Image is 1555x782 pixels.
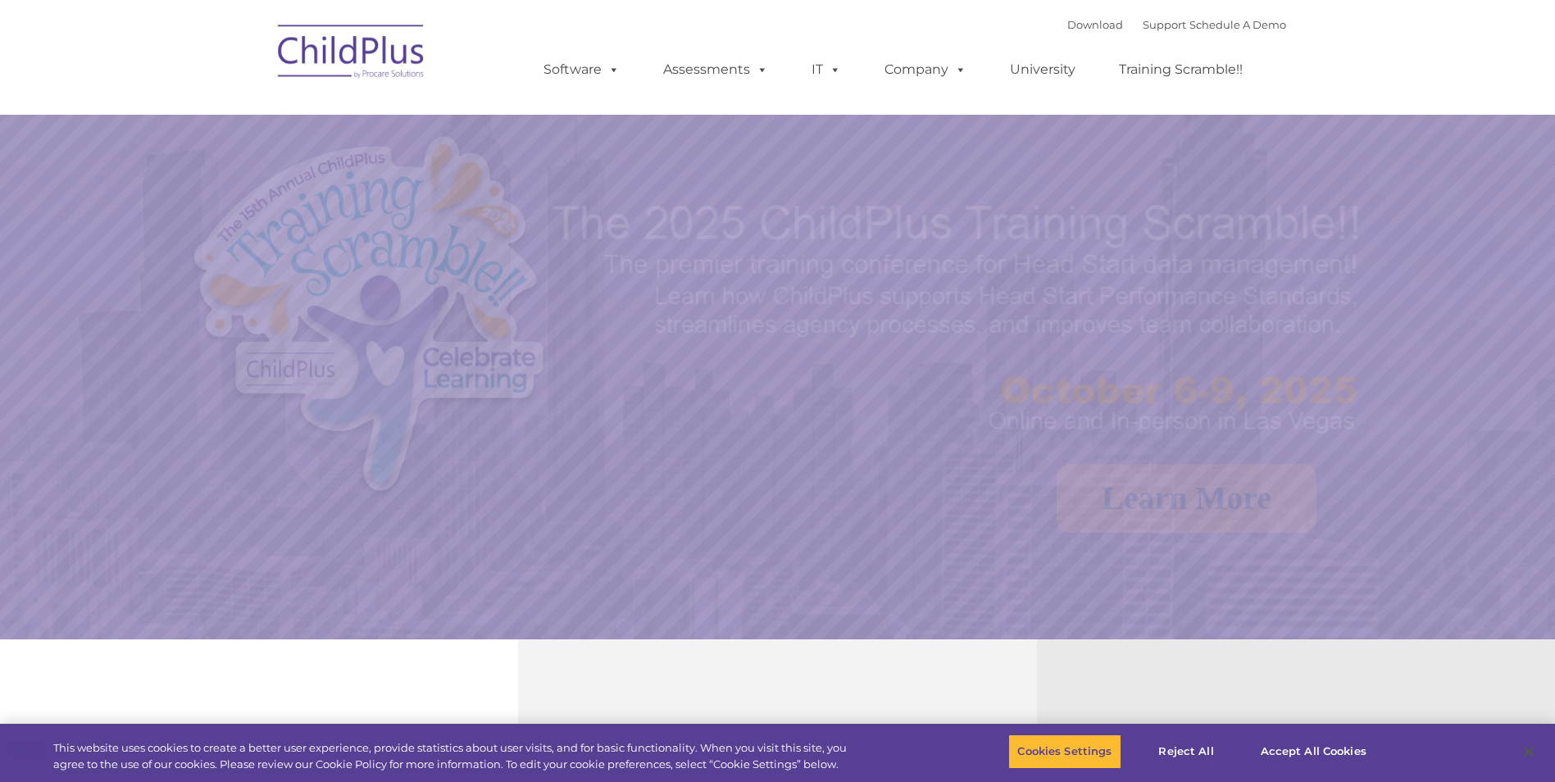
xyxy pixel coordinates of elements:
a: Schedule A Demo [1189,18,1286,31]
div: This website uses cookies to create a better user experience, provide statistics about user visit... [53,740,855,772]
img: ChildPlus by Procare Solutions [270,13,434,95]
button: Cookies Settings [1008,734,1121,769]
a: IT [795,53,857,86]
a: Learn More [1057,464,1316,533]
a: Assessments [647,53,784,86]
a: Support [1143,18,1186,31]
a: Software [527,53,636,86]
a: Download [1067,18,1123,31]
button: Reject All [1135,734,1238,769]
a: Training Scramble!! [1103,53,1259,86]
button: Close [1511,734,1547,770]
button: Accept All Cookies [1252,734,1375,769]
a: University [993,53,1092,86]
font: | [1067,18,1286,31]
a: Company [868,53,983,86]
